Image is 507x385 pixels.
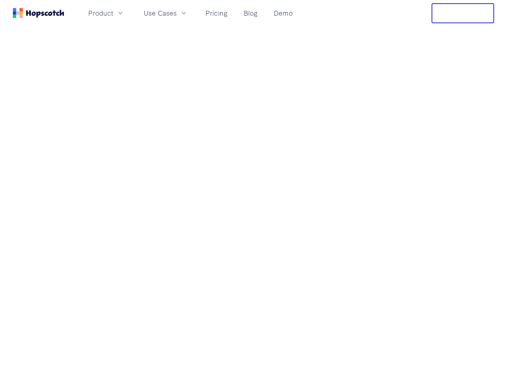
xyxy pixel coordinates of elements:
[88,8,113,18] span: Product
[13,8,64,18] a: Home
[432,3,494,23] button: Free Trial
[240,6,261,20] a: Blog
[202,6,231,20] a: Pricing
[271,6,296,20] a: Demo
[144,8,177,18] span: Use Cases
[83,6,129,20] button: Product
[139,6,193,20] button: Use Cases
